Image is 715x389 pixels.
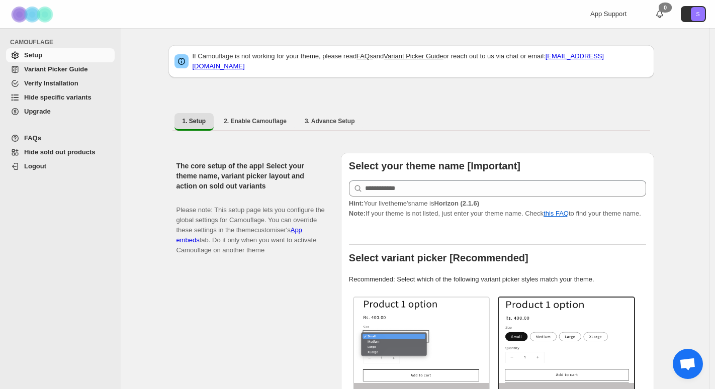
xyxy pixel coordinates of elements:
p: If your theme is not listed, just enter your theme name. Check to find your theme name. [349,199,646,219]
a: Variant Picker Guide [384,52,443,60]
a: Upgrade [6,105,115,119]
text: S [696,11,699,17]
a: Setup [6,48,115,62]
span: 1. Setup [183,117,206,125]
span: FAQs [24,134,41,142]
a: Variant Picker Guide [6,62,115,76]
strong: Note: [349,210,366,217]
a: Verify Installation [6,76,115,90]
p: Please note: This setup page lets you configure the global settings for Camouflage. You can overr... [176,195,325,255]
b: Select variant picker [Recommended] [349,252,528,263]
div: Open chat [673,349,703,379]
span: Hide sold out products [24,148,96,156]
a: Hide sold out products [6,145,115,159]
strong: Horizon (2.1.6) [434,200,479,207]
span: CAMOUFLAGE [10,38,116,46]
span: Avatar with initials S [691,7,705,21]
span: Variant Picker Guide [24,65,87,73]
span: Verify Installation [24,79,78,87]
a: FAQs [6,131,115,145]
span: Your live theme's name is [349,200,479,207]
span: Setup [24,51,42,59]
span: 3. Advance Setup [305,117,355,125]
span: Hide specific variants [24,93,92,101]
b: Select your theme name [Important] [349,160,520,171]
img: Camouflage [8,1,58,28]
span: App Support [590,10,627,18]
img: Select / Dropdowns [354,298,489,383]
span: 2. Enable Camouflage [224,117,287,125]
a: Logout [6,159,115,173]
a: FAQs [356,52,373,60]
span: Upgrade [24,108,51,115]
strong: Hint: [349,200,364,207]
p: If Camouflage is not working for your theme, please read and or reach out to us via chat or email: [193,51,648,71]
div: 0 [659,3,672,13]
a: 0 [655,9,665,19]
span: Logout [24,162,46,170]
a: this FAQ [544,210,569,217]
button: Avatar with initials S [681,6,706,22]
a: Hide specific variants [6,90,115,105]
p: Recommended: Select which of the following variant picker styles match your theme. [349,274,646,284]
h2: The core setup of the app! Select your theme name, variant picker layout and action on sold out v... [176,161,325,191]
img: Buttons / Swatches [499,298,634,383]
